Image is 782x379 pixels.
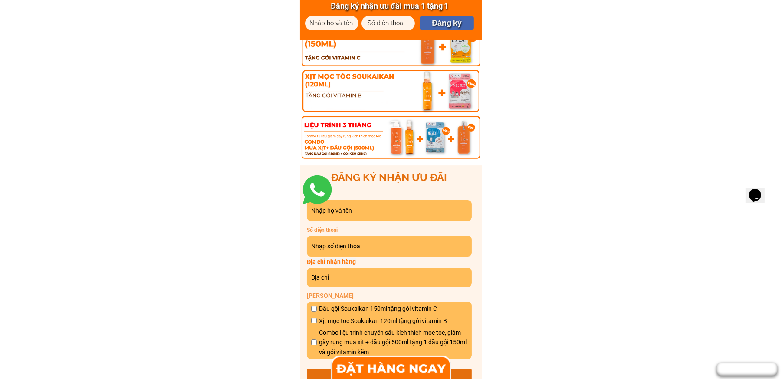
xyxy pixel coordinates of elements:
[307,169,472,186] h3: ĐĂNG KÝ NHẬN ƯU ĐÃI
[307,191,402,199] p: Họ và tên
[307,226,402,234] p: Số điện thoại
[309,200,470,221] input: Nhập họ và tên
[307,16,356,30] input: Nhập họ và tên
[307,258,356,265] span: Địa chỉ nhận hàng
[319,328,467,357] span: Combo liệu trình chuyên sâu kích thích mọc tóc, giảm gãy rụng mua xịt + dầu gội 500ml tặng 1 dầu ...
[309,268,470,287] input: Địa chỉ
[309,236,470,257] input: Nhập số điện thoại
[420,16,474,30] p: Đăng ký
[319,316,467,326] span: Xịt mọc tóc Soukaikan 120ml tặng gói vitamin B
[746,177,773,203] iframe: chat widget
[307,291,472,300] p: [PERSON_NAME]
[319,304,467,313] span: Dầu gội Soukaikan 150ml tặng gói vitamin C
